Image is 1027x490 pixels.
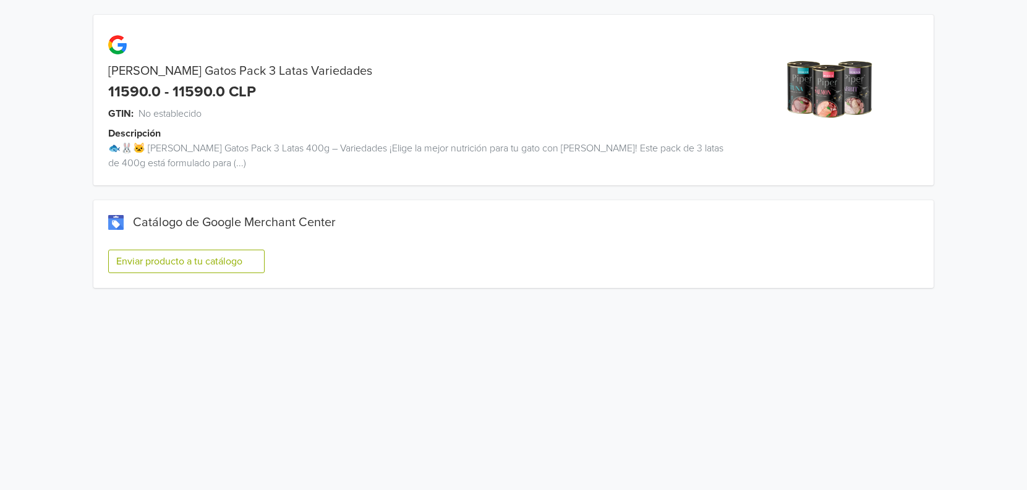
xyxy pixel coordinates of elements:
[782,40,876,133] img: product_image
[93,64,723,78] div: [PERSON_NAME] Gatos Pack 3 Latas Variedades
[108,126,738,141] div: Descripción
[108,250,265,273] button: Enviar producto a tu catálogo
[108,106,134,121] span: GTIN:
[108,83,256,101] div: 11590.0 - 11590.0 CLP
[108,215,919,230] div: Catálogo de Google Merchant Center
[93,141,723,171] div: 🐟🐰🐱 [PERSON_NAME] Gatos Pack 3 Latas 400g – Variedades ¡Elige la mejor nutrición para tu gato con...
[138,106,202,121] span: No establecido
